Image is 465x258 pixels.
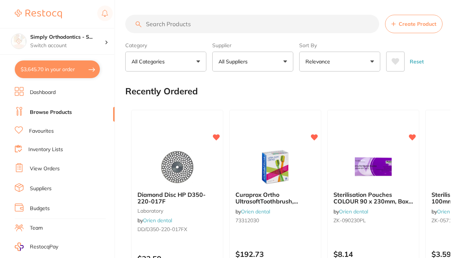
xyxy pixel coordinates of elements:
label: Category [125,42,206,49]
small: laboratory [137,208,217,214]
span: Create Product [399,21,436,27]
span: by [137,217,172,224]
a: Orien dental [339,208,368,215]
span: RestocqPay [30,243,58,251]
p: All Categories [132,58,168,65]
a: Inventory Lists [28,146,63,153]
a: RestocqPay [15,243,58,251]
b: Curaprox Ortho UltrasoftToothbrush, Chairside Box 36 [235,191,315,205]
a: Restocq Logo [15,6,62,22]
button: $3,645.70 in your order [15,60,100,78]
button: All Suppliers [212,52,293,72]
a: Favourites [29,128,54,135]
button: All Categories [125,52,206,72]
h4: Simply Orthodontics - Sunbury [30,34,105,41]
a: Orien dental [143,217,172,224]
button: Create Product [385,15,443,33]
a: View Orders [30,165,60,172]
a: Suppliers [30,185,52,192]
span: by [333,208,368,215]
p: All Suppliers [218,58,251,65]
input: Search Products [125,15,379,33]
img: Curaprox Ortho UltrasoftToothbrush, Chairside Box 36 [251,149,299,185]
h2: Recently Ordered [125,86,198,97]
button: Reset [408,52,426,72]
img: Simply Orthodontics - Sunbury [11,34,26,49]
p: Switch account [30,42,105,49]
small: DD/D350-220-017FX [137,226,217,232]
span: by [235,208,270,215]
a: Dashboard [30,89,56,96]
a: Team [30,224,43,232]
img: Restocq Logo [15,10,62,18]
a: Orien dental [241,208,270,215]
a: Browse Products [30,109,72,116]
b: Sterilisation Pouches COLOUR 90 x 230mm, Box of 200 [333,191,413,205]
img: RestocqPay [15,243,24,251]
label: Supplier [212,42,293,49]
b: Diamond Disc HP D350-220-017F [137,191,217,205]
p: Relevance [305,58,333,65]
small: ZK-090230PL [333,217,413,223]
label: Sort By [299,42,380,49]
img: Sterilisation Pouches COLOUR 90 x 230mm, Box of 200 [349,149,397,185]
a: Budgets [30,205,50,212]
button: Relevance [299,52,380,72]
small: 73312030 [235,217,315,223]
img: Diamond Disc HP D350-220-017F [153,149,201,185]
